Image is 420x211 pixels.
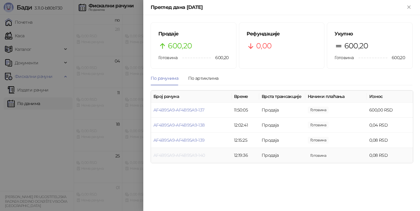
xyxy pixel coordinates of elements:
span: 600,20 [344,40,368,52]
h5: Продаје [158,30,229,38]
span: 0,00 [256,40,271,52]
th: Начини плаћања [305,91,367,103]
th: Број рачуна [151,91,232,103]
td: 0,08 RSD [367,133,413,148]
span: 0,08 [308,137,329,144]
td: 12:15:25 [232,133,259,148]
th: Износ [367,91,413,103]
h5: Укупно [335,30,405,38]
td: Продаја [259,148,305,163]
h5: Рефундације [247,30,317,38]
th: Време [232,91,259,103]
a: AF4B95A9-AF4B95A9-140 [153,152,205,158]
td: Продаја [259,103,305,118]
td: Продаја [259,133,305,148]
span: 0,08 [308,152,329,159]
div: По артиклима [188,75,218,82]
span: Готовина [158,55,177,60]
span: 600,20 [387,54,405,61]
td: Продаја [259,118,305,133]
div: Преглед дана [DATE] [151,4,405,11]
td: 12:02:41 [232,118,259,133]
td: 0,08 RSD [367,148,413,163]
div: По рачунима [151,75,178,82]
td: 12:19:36 [232,148,259,163]
span: 0,04 [308,122,329,128]
a: AF4B95A9-AF4B95A9-139 [153,137,205,143]
a: AF4B95A9-AF4B95A9-137 [153,107,204,113]
span: 600,00 [308,107,329,113]
td: 11:50:05 [232,103,259,118]
a: AF4B95A9-AF4B95A9-138 [153,122,205,128]
span: 600,20 [211,54,228,61]
th: Врста трансакције [259,91,305,103]
td: 600,00 RSD [367,103,413,118]
button: Close [405,4,413,11]
td: 0,04 RSD [367,118,413,133]
span: 600,20 [168,40,192,52]
span: Готовина [335,55,354,60]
